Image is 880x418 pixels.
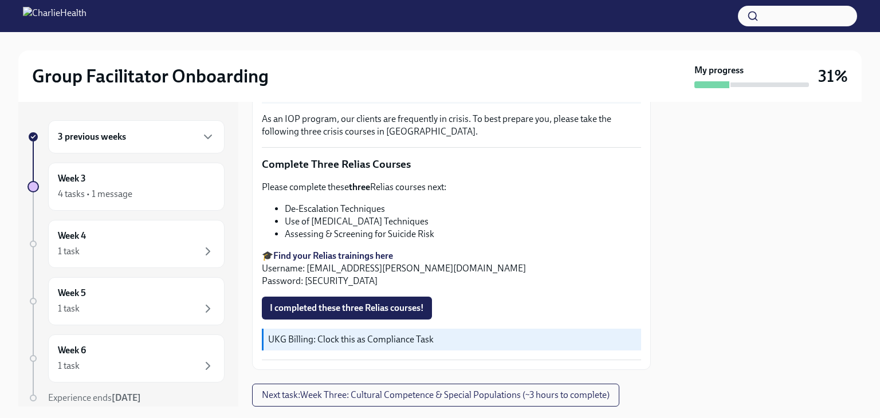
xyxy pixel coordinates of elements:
[262,181,641,194] p: Please complete these Relias courses next:
[285,215,641,228] li: Use of [MEDICAL_DATA] Techniques
[48,120,225,153] div: 3 previous weeks
[262,113,641,138] p: As an IOP program, our clients are frequently in crisis. To best prepare you, please take the fol...
[58,344,86,357] h6: Week 6
[270,302,424,314] span: I completed these three Relias courses!
[285,228,641,240] li: Assessing & Screening for Suicide Risk
[23,7,87,25] img: CharlieHealth
[58,131,126,143] h6: 3 previous weeks
[262,250,641,287] p: 🎓 Username: [EMAIL_ADDRESS][PERSON_NAME][DOMAIN_NAME] Password: [SECURITY_DATA]
[273,250,393,261] a: Find your Relias trainings here
[32,65,269,88] h2: Group Facilitator Onboarding
[27,220,225,268] a: Week 41 task
[268,333,637,346] p: UKG Billing: Clock this as Compliance Task
[58,188,132,200] div: 4 tasks • 1 message
[27,334,225,382] a: Week 61 task
[349,182,370,192] strong: three
[58,230,86,242] h6: Week 4
[694,64,744,77] strong: My progress
[58,245,80,258] div: 1 task
[58,287,86,299] h6: Week 5
[285,203,641,215] li: De-Escalation Techniques
[112,392,141,403] strong: [DATE]
[58,302,80,315] div: 1 task
[48,392,141,403] span: Experience ends
[262,297,432,320] button: I completed these three Relias courses!
[252,384,619,407] button: Next task:Week Three: Cultural Competence & Special Populations (~3 hours to complete)
[27,163,225,211] a: Week 34 tasks • 1 message
[27,277,225,325] a: Week 51 task
[262,389,610,401] span: Next task : Week Three: Cultural Competence & Special Populations (~3 hours to complete)
[58,172,86,185] h6: Week 3
[58,360,80,372] div: 1 task
[818,66,848,86] h3: 31%
[262,157,641,172] p: Complete Three Relias Courses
